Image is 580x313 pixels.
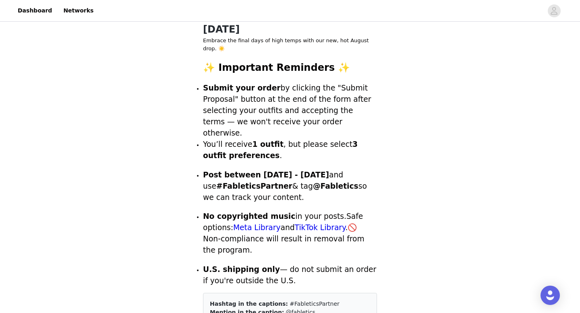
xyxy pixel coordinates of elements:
div: Open Intercom Messenger [541,286,560,305]
span: by clicking the "Submit Proposal" button at the end of the form after selecting your outfits and ... [203,84,371,137]
a: Meta Library [233,223,281,232]
strong: 1 outfit [253,140,284,148]
strong: Submit your order [203,84,281,92]
span: 🚫 Non-compliance will result in removal from the program. [203,223,365,254]
span: in your posts. [203,212,346,220]
span: #FableticsPartner [290,301,340,307]
div: avatar [550,4,558,17]
span: and use & tag so we can track your content. [203,171,367,202]
strong: Post between [DATE] - [DATE] [203,171,329,179]
span: Hashtag in the captions: [210,301,288,307]
strong: #FableticsPartner [216,182,292,190]
a: Dashboard [13,2,57,20]
strong: ✨ Important Reminders ✨ [203,62,350,73]
p: Embrace the final days of high temps with our new, hot August drop. ☀️ [203,37,377,52]
strong: @Fabletics [313,182,358,190]
a: Networks [58,2,98,20]
strong: No copyrighted music [203,212,295,220]
span: You’ll receive , but please select . [203,140,358,160]
h1: [DATE] [203,22,377,37]
strong: U.S. shipping only [203,265,280,274]
a: TikTok Library [295,223,346,232]
span: — do not submit an order if you're outside the U.S. [203,265,376,285]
